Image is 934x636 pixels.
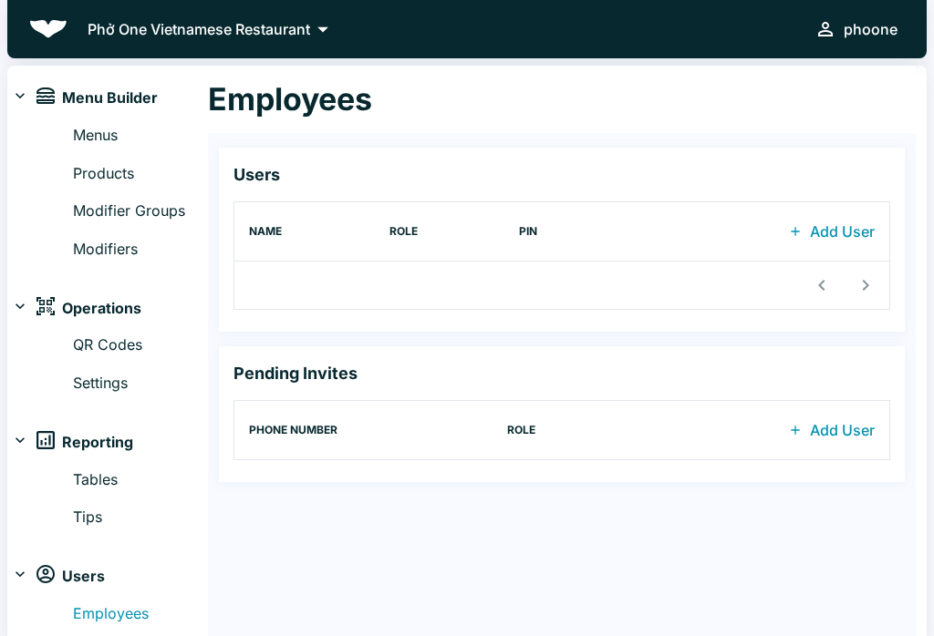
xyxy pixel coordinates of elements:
[249,422,478,438] p: PHONE NUMBER
[844,16,898,42] div: phoone
[73,238,208,262] a: Modifiers
[233,361,890,385] p: Pending Invites
[73,372,208,395] a: Settings
[36,565,55,583] img: users
[810,419,875,441] a: Add User
[781,415,810,445] a: add
[29,20,67,38] img: Beluga
[781,217,810,246] a: add
[62,297,141,321] span: Operations
[807,11,905,47] button: phoone
[519,223,597,240] p: PIN
[7,425,208,461] div: reportsReporting
[249,223,360,240] p: NAME
[62,431,133,455] span: Reporting
[73,200,208,223] a: Modifier Groups
[73,506,208,529] a: Tips
[233,162,890,187] p: Users
[82,15,341,43] button: Phở One Vietnamese Restaurant
[88,18,310,40] p: Phở One Vietnamese Restaurant
[73,124,208,148] a: Menus
[36,87,55,104] img: menu
[7,559,208,595] div: usersUsers
[62,87,158,110] span: Menu Builder
[389,223,490,240] p: ROLE
[73,333,208,357] a: QR Codes
[73,468,208,492] a: Tables
[208,80,372,118] h1: Employees
[36,297,55,315] img: operations
[507,422,604,438] p: ROLE
[73,602,208,626] a: Employees
[7,290,208,326] div: operationsOperations
[36,431,55,449] img: reports
[62,565,105,589] span: Users
[7,80,208,117] div: menuMenu Builder
[810,221,875,242] a: Add User
[73,162,208,186] a: Products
